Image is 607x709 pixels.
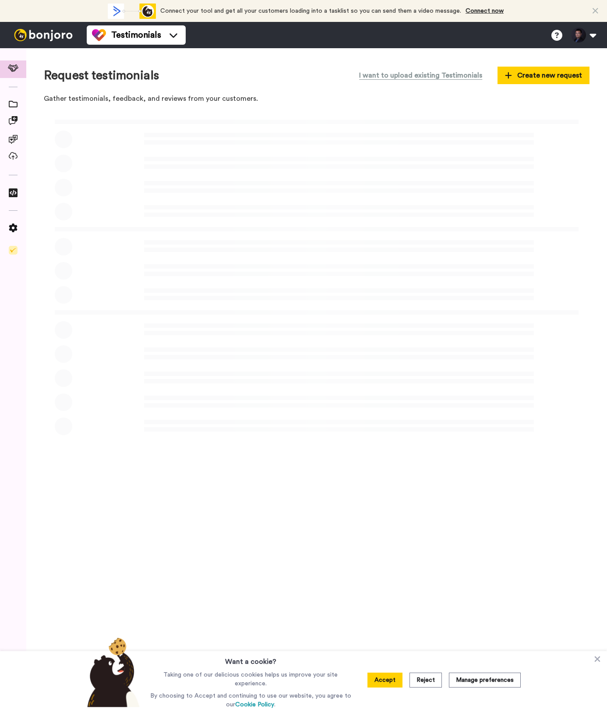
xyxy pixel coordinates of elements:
button: Manage preferences [449,673,521,688]
a: Connect now [466,8,504,14]
img: bj-logo-header-white.svg [11,29,76,41]
button: I want to upload existing Testimonials [353,66,489,85]
span: Testimonials [111,29,161,41]
p: By choosing to Accept and continuing to use our website, you agree to our . [148,691,353,709]
a: Cookie Policy [235,702,274,708]
img: tm-color.svg [92,28,106,42]
span: Create new request [505,70,582,81]
button: Accept [367,673,402,688]
p: Taking one of our delicious cookies helps us improve your site experience. [148,670,353,688]
div: animation [108,4,156,19]
span: I want to upload existing Testimonials [359,70,482,81]
img: bear-with-cookie.png [79,637,144,707]
p: Gather testimonials, feedback, and reviews from your customers. [44,94,589,104]
h1: Request testimonials [44,69,159,82]
button: Reject [409,673,442,688]
span: Connect your tool and get all your customers loading into a tasklist so you can send them a video... [160,8,461,14]
button: Create new request [498,67,589,84]
img: Checklist.svg [9,246,18,255]
h3: Want a cookie? [225,651,276,667]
